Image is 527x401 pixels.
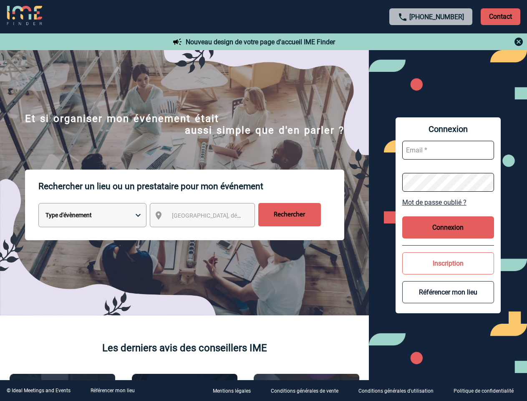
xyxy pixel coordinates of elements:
[206,387,264,395] a: Mentions légales
[402,216,494,239] button: Connexion
[358,388,434,394] p: Conditions générales d'utilisation
[409,13,464,21] a: [PHONE_NUMBER]
[258,203,321,226] input: Rechercher
[398,12,408,22] img: call-24-px.png
[481,8,520,25] p: Contact
[91,388,135,393] a: Référencer mon lieu
[402,198,494,206] a: Mot de passe oublié ?
[213,388,251,394] p: Mentions légales
[352,387,447,395] a: Conditions générales d'utilisation
[454,388,514,394] p: Politique de confidentialité
[271,388,338,394] p: Conditions générales de vente
[447,387,527,395] a: Politique de confidentialité
[402,141,494,160] input: Email *
[402,124,494,134] span: Connexion
[402,252,494,274] button: Inscription
[172,212,288,219] span: [GEOGRAPHIC_DATA], département, région...
[38,170,344,203] p: Rechercher un lieu ou un prestataire pour mon événement
[402,281,494,303] button: Référencer mon lieu
[7,388,71,393] div: © Ideal Meetings and Events
[264,387,352,395] a: Conditions générales de vente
